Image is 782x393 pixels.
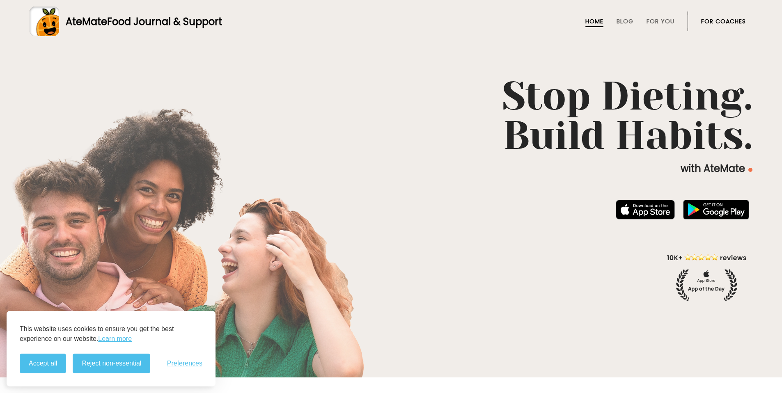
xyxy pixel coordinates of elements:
img: badge-download-google.png [683,200,749,219]
p: with AteMate [30,162,752,175]
span: Food Journal & Support [107,15,222,28]
a: Blog [617,18,633,25]
a: Learn more [98,334,132,344]
a: Home [585,18,603,25]
a: AteMateFood Journal & Support [30,7,752,36]
button: Reject non-essential [73,354,150,373]
img: home-hero-appoftheday.png [661,253,752,301]
a: For Coaches [701,18,746,25]
div: AteMate [59,14,222,29]
span: Preferences [167,360,202,367]
button: Accept all cookies [20,354,66,373]
p: This website uses cookies to ensure you get the best experience on our website. [20,324,202,344]
img: badge-download-apple.svg [616,200,675,219]
button: Toggle preferences [167,360,202,367]
a: For You [647,18,674,25]
h1: Stop Dieting. Build Habits. [30,77,752,155]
